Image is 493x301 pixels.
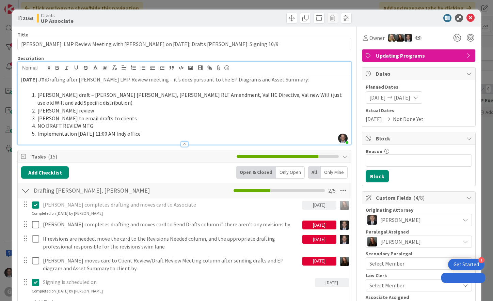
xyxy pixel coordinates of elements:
[17,55,44,61] span: Description
[302,235,336,244] div: [DATE]
[366,295,472,300] div: Associate Assigned
[22,15,33,21] b: 2163
[43,235,300,250] p: If revisions are needed, move the card to the Revisions Needed column, and the appropriate drafti...
[413,194,425,201] span: ( 4/8 )
[17,38,351,50] input: type card name here...
[43,221,300,228] p: [PERSON_NAME] completes drafting and moves card to Send Drafts column if there aren't any revisio...
[340,257,349,266] img: AM
[366,148,382,154] label: Reason
[340,221,349,230] img: JT
[17,32,28,38] label: Title
[338,134,348,143] img: pCtiUecoMaor5FdWssMd58zeQM0RUorB.jpg
[321,166,348,179] div: Only Mine
[394,93,410,102] span: [DATE]
[388,34,396,42] img: DS
[41,18,74,24] b: UP Associate
[454,261,479,268] div: Get Started
[366,251,472,256] div: Secondary Paralegal
[366,115,382,123] span: [DATE]
[29,107,348,115] li: [PERSON_NAME] review
[376,194,463,202] span: Custom Fields
[369,93,386,102] span: [DATE]
[308,166,321,179] div: All
[32,288,103,294] div: Completed on [DATE] by [PERSON_NAME]
[376,51,463,60] span: Updating Programs
[366,107,472,114] span: Actual Dates
[276,166,305,179] div: Only Open
[32,210,103,216] div: Completed on [DATE] by [PERSON_NAME]
[43,257,300,272] p: [PERSON_NAME] moves card to Client Review/Draft Review Meeting column after sending drafts and EP...
[29,122,348,130] li: NO DRAFT REVIEW MTG
[380,216,421,224] span: [PERSON_NAME]
[366,229,472,234] div: Paralegal Assigned
[29,115,348,122] li: [PERSON_NAME] to email drafts to clients
[404,34,412,42] img: JT
[376,70,463,78] span: Dates
[41,13,74,18] span: Clients
[21,166,69,179] button: Add Checklist
[48,153,57,160] span: ( 15 )
[396,34,404,42] img: AM
[302,221,336,229] div: [DATE]
[366,273,472,278] div: Law Clerk
[367,215,377,225] img: BG
[302,257,336,266] div: [DATE]
[29,130,348,138] li: Implementation [DATE] 11:00 AM Indy office
[315,278,349,287] div: [DATE]
[448,259,484,270] div: Open Get Started checklist, remaining modules: 1
[302,201,336,210] div: [DATE]
[380,238,421,246] span: [PERSON_NAME]
[376,134,463,142] span: Block
[21,76,46,83] strong: [DATE] JT:
[31,152,233,161] span: Tasks
[31,184,172,197] input: Add Checklist...
[17,14,33,22] span: ID
[366,84,472,91] span: Planned Dates
[236,166,276,179] div: Open & Closed
[366,170,389,182] button: Block
[21,76,348,84] p: Drafting after [PERSON_NAME] LMP Review meeting – it’s docs pursuant to the EP Diagrams and Asset...
[393,115,424,123] span: Not Done Yet
[29,91,348,106] li: [PERSON_NAME] draft – [PERSON_NAME] [PERSON_NAME], [PERSON_NAME] RLT Amendment, Val HC Directive,...
[367,237,377,246] img: AM
[369,281,404,289] span: Select Member
[369,34,385,42] span: Owner
[43,201,300,209] p: [PERSON_NAME] completes drafting and moves card to Associate
[478,257,484,263] div: 1
[340,235,349,244] img: JT
[369,259,404,268] span: Select Member
[366,208,472,212] div: Originating Attorney
[43,278,312,286] p: Signing is scheduled on
[328,186,336,195] span: 2 / 5
[340,201,349,210] img: AM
